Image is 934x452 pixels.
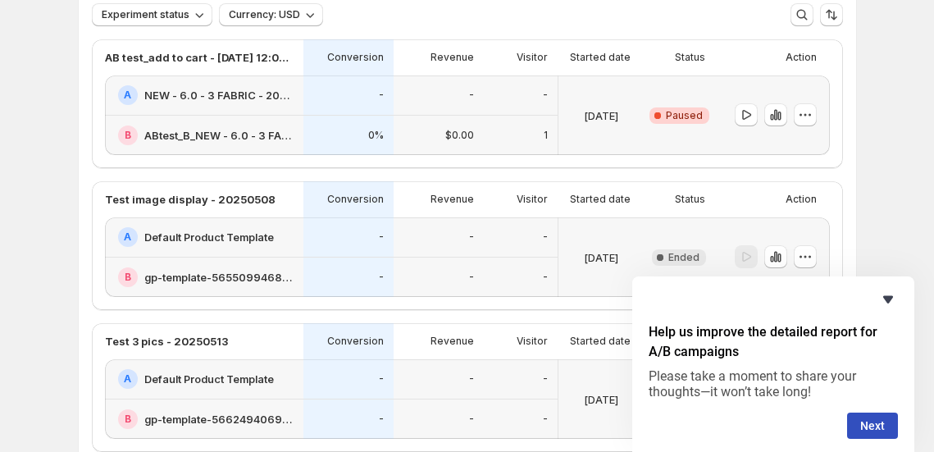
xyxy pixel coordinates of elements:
div: Help us improve the detailed report for A/B campaigns [649,290,898,439]
p: - [543,89,548,102]
p: - [379,89,384,102]
p: - [469,231,474,244]
h2: B [125,129,131,142]
p: - [379,271,384,284]
p: - [543,372,548,386]
h2: Help us improve the detailed report for A/B campaigns [649,322,898,362]
p: Started date [570,51,631,64]
p: Action [786,193,817,206]
p: Revenue [431,51,474,64]
p: - [543,231,548,244]
h2: Default Product Template [144,371,274,387]
p: Visitor [517,51,548,64]
p: [DATE] [584,249,618,266]
h2: gp-template-566249406907548523 [144,411,294,427]
h2: ABtest_B_NEW - 6.0 - 3 FABRIC - 20250910 [144,127,294,144]
p: - [379,372,384,386]
h2: A [124,231,131,244]
p: - [469,413,474,426]
p: Status [675,51,705,64]
h2: gp-template-565509946817381267 [144,269,294,285]
p: Status [675,193,705,206]
span: Paused [666,109,703,122]
h2: B [125,413,131,426]
p: 0% [368,129,384,142]
p: - [469,271,474,284]
span: Experiment status [102,8,189,21]
button: Currency: USD [219,3,323,26]
p: - [543,413,548,426]
p: - [543,271,548,284]
h2: B [125,271,131,284]
p: [DATE] [584,107,618,124]
p: Test 3 pics - 20250513 [105,333,228,349]
p: Conversion [327,51,384,64]
p: [DATE] [584,391,618,408]
button: Experiment status [92,3,212,26]
p: - [469,89,474,102]
h2: A [124,372,131,386]
button: Next question [847,413,898,439]
button: Sort the results [820,3,843,26]
h2: A [124,89,131,102]
p: AB test_add to cart - [DATE] 12:06:02 [105,49,294,66]
p: - [379,231,384,244]
p: Revenue [431,335,474,348]
p: Started date [570,193,631,206]
p: 1 [544,129,548,142]
button: Hide survey [878,290,898,309]
p: $0.00 [445,129,474,142]
h2: Default Product Template [144,229,274,245]
h2: NEW - 6.0 - 3 FABRIC - 20250722 [144,87,294,103]
p: Action [786,51,817,64]
p: Started date [570,335,631,348]
p: - [469,372,474,386]
p: - [379,413,384,426]
p: Conversion [327,335,384,348]
p: Conversion [327,193,384,206]
p: Visitor [517,193,548,206]
span: Ended [668,251,699,264]
p: Revenue [431,193,474,206]
p: Please take a moment to share your thoughts—it won’t take long! [649,368,898,399]
span: Currency: USD [229,8,300,21]
p: Visitor [517,335,548,348]
p: Test image display - 20250508 [105,191,276,208]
